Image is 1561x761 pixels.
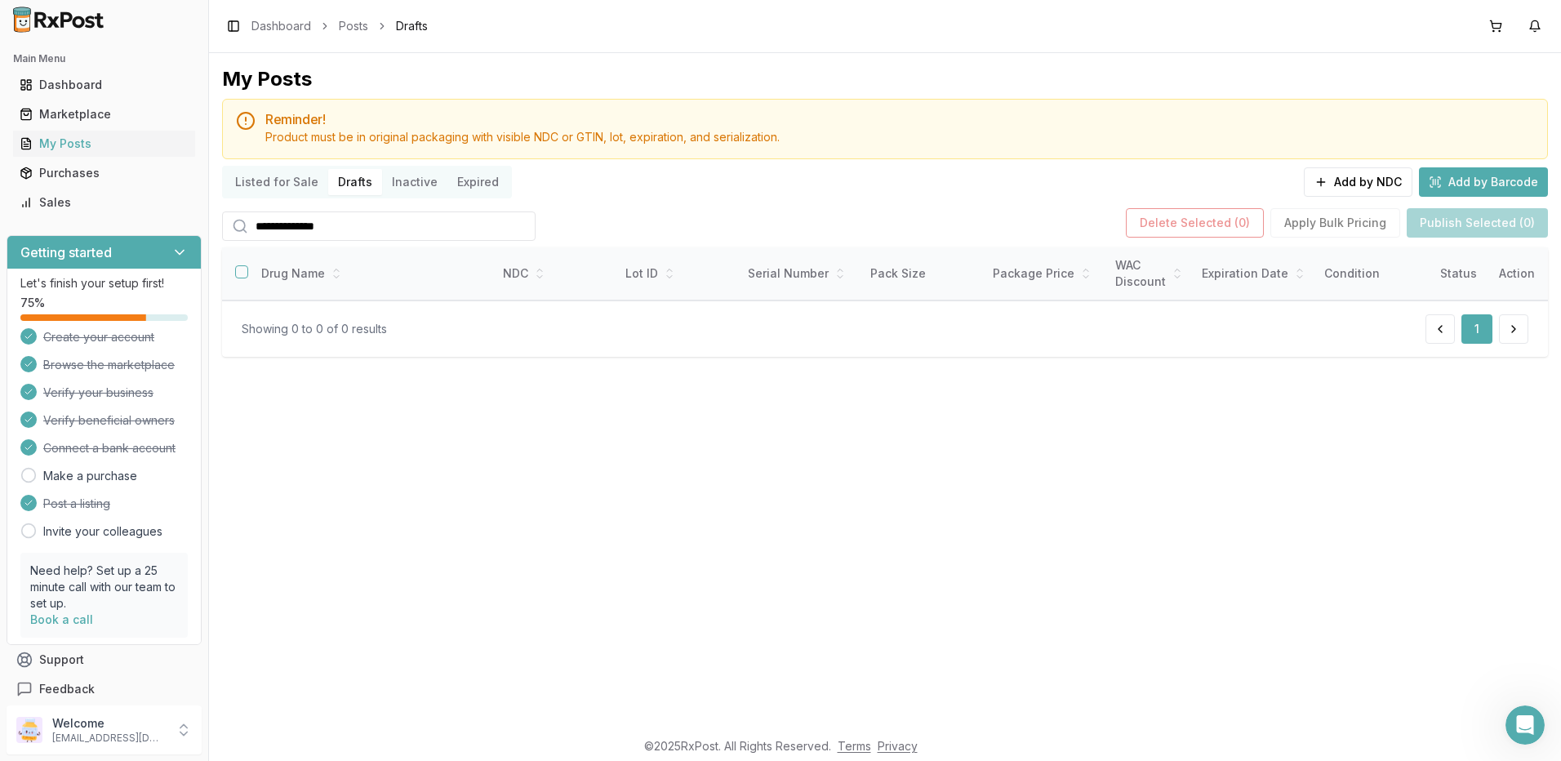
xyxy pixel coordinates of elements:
div: Lot ID [625,265,728,282]
div: Product must be in original packaging with visible NDC or GTIN, lot, expiration, and serialization. [265,129,1534,145]
span: Drafts [396,18,428,34]
span: Connect a bank account [43,440,176,456]
img: RxPost Logo [7,7,111,33]
button: Marketplace [7,101,202,127]
button: Add by NDC [1304,167,1412,197]
nav: breadcrumb [251,18,428,34]
a: Invite your colleagues [43,523,162,540]
button: Expired [447,169,509,195]
a: Sales [13,188,195,217]
a: Posts [339,18,368,34]
h3: Getting started [20,243,112,262]
div: Purchases [20,165,189,181]
span: Browse the marketplace [43,357,175,373]
a: Make a purchase [43,468,137,484]
a: Purchases [13,158,195,188]
a: Dashboard [13,70,195,100]
th: Action [1486,247,1548,300]
p: [EMAIL_ADDRESS][DOMAIN_NAME] [52,732,166,745]
span: Verify beneficial owners [43,412,175,429]
div: Drug Name [261,265,480,282]
div: NDC [503,265,606,282]
span: Post a listing [43,496,110,512]
a: My Posts [13,129,195,158]
div: Sales [20,194,189,211]
h2: Main Menu [13,52,195,65]
a: Dashboard [251,18,311,34]
div: Expiration Date [1202,265,1305,282]
button: 1 [1461,314,1492,344]
span: Verify your business [43,385,153,401]
button: Purchases [7,160,202,186]
div: Showing 0 to 0 of 0 results [242,321,387,337]
button: My Posts [7,131,202,157]
div: My Posts [20,136,189,152]
button: Inactive [382,169,447,195]
button: Feedback [7,674,202,704]
div: My Posts [222,66,312,92]
th: Condition [1314,247,1437,300]
button: Sales [7,189,202,216]
a: Marketplace [13,100,195,129]
p: Let's finish your setup first! [20,275,188,291]
iframe: Intercom live chat [1505,705,1545,745]
button: Listed for Sale [225,169,328,195]
span: 75 % [20,295,45,311]
div: Dashboard [20,77,189,93]
span: Feedback [39,681,95,697]
th: Status [1430,247,1487,300]
button: Drafts [328,169,382,195]
button: Add by Barcode [1419,167,1548,197]
a: Book a call [30,612,93,626]
button: Dashboard [7,72,202,98]
div: Package Price [993,265,1096,282]
div: Marketplace [20,106,189,122]
th: Pack Size [861,247,983,300]
a: Privacy [878,739,918,753]
p: Need help? Set up a 25 minute call with our team to set up. [30,563,178,612]
a: Terms [838,739,871,753]
h5: Reminder! [265,113,1534,126]
img: User avatar [16,717,42,743]
button: Support [7,645,202,674]
span: Create your account [43,329,154,345]
div: WAC Discount [1115,257,1182,290]
div: Serial Number [748,265,851,282]
p: Welcome [52,715,166,732]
